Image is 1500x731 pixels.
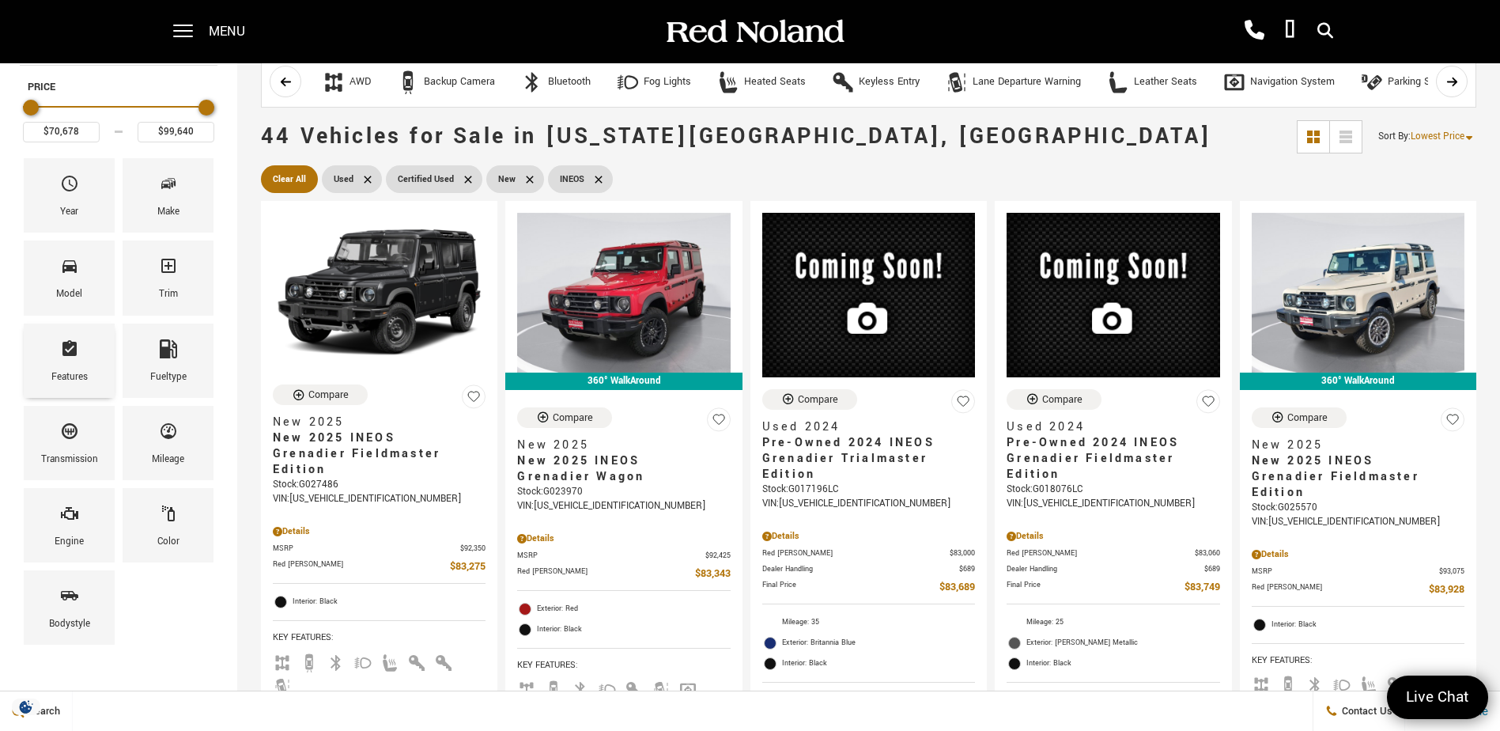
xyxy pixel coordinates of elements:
[1252,652,1464,669] span: Key Features :
[708,66,814,99] button: Heated SeatsHeated Seats
[560,169,584,189] span: INEOS
[571,682,590,694] span: Bluetooth
[293,594,486,610] span: Interior: Black
[716,70,740,94] div: Heated Seats
[1007,563,1203,575] span: Dealer Handling
[517,550,705,562] span: MSRP
[273,559,486,575] a: Red [PERSON_NAME] $83,275
[1360,70,1384,94] div: Parking Sensors / Assist
[334,169,353,189] span: Used
[1026,656,1219,672] span: Interior: Black
[51,369,88,386] div: Features
[616,70,640,94] div: Fog Lights
[1305,677,1324,689] span: Bluetooth
[1252,547,1464,562] div: Pricing Details - New 2025 INEOS Grenadier Fieldmaster Edition With Navigation & 4WD
[1388,75,1500,89] div: Parking Sensors / Assist
[517,566,694,582] span: Red [PERSON_NAME]
[450,559,486,575] span: $83,275
[60,418,79,451] span: Transmission
[123,241,213,315] div: TrimTrim
[123,324,213,398] div: FueltypeFueltype
[663,18,845,46] img: Red Noland Auto Group
[1007,579,1184,596] span: Final Price
[644,75,691,89] div: Fog Lights
[159,252,178,286] span: Trim
[300,655,319,667] span: Backup Camera
[537,601,730,617] span: Exterior: Red
[762,213,975,377] img: 2024 INEOS Grenadier Trialmaster Edition
[762,389,857,410] button: Compare Vehicle
[762,497,975,511] div: VIN: [US_VEHICLE_IDENTIFICATION_NUMBER]
[951,389,975,420] button: Save Vehicle
[8,699,44,715] section: Click to Open Cookie Consent Modal
[273,415,474,430] span: New 2025
[159,335,178,369] span: Fueltype
[517,485,730,499] div: Stock : G023970
[270,66,301,97] button: scroll left
[498,169,516,189] span: New
[950,547,975,559] span: $83,000
[782,635,975,651] span: Exterior: Britannia Blue
[1252,566,1464,578] a: MSRP $93,075
[273,559,450,575] span: Red [PERSON_NAME]
[695,566,731,582] span: $83,343
[322,70,346,94] div: AWD
[1007,547,1219,559] a: Red [PERSON_NAME] $83,060
[822,66,928,99] button: Keyless EntryKeyless Entry
[24,488,115,562] div: EngineEngine
[762,435,963,483] span: Pre-Owned 2024 INEOS Grenadier Trialmaster Edition
[1222,70,1246,94] div: Navigation System
[1106,70,1130,94] div: Leather Seats
[762,563,975,575] a: Dealer Handling $689
[512,66,599,99] button: BluetoothBluetooth
[60,170,79,203] span: Year
[1332,677,1351,689] span: Fog Lights
[1195,547,1220,559] span: $83,060
[157,533,179,551] div: Color
[1007,563,1219,575] a: Dealer Handling $689
[1439,566,1464,578] span: $93,075
[1250,75,1335,89] div: Navigation System
[762,419,975,483] a: Used 2024Pre-Owned 2024 INEOS Grenadier Trialmaster Edition
[261,121,1211,152] span: 44 Vehicles for Sale in [US_STATE][GEOGRAPHIC_DATA], [GEOGRAPHIC_DATA]
[150,369,187,386] div: Fueltype
[273,478,486,492] div: Stock : G027486
[548,75,591,89] div: Bluetooth
[517,437,730,485] a: New 2025New 2025 INEOS Grenadier Wagon
[1252,677,1271,689] span: AWD
[798,392,838,407] div: Compare
[607,66,700,99] button: Fog LightsFog Lights
[1196,389,1220,420] button: Save Vehicle
[517,657,730,674] span: Key Features :
[598,682,617,694] span: Fog Lights
[517,453,718,485] span: New 2025 INEOS Grenadier Wagon
[273,679,292,691] span: Lane Warning
[1007,497,1219,511] div: VIN: [US_VEHICLE_IDENTIFICATION_NUMBER]
[762,547,950,559] span: Red [PERSON_NAME]
[1214,66,1343,99] button: Navigation SystemNavigation System
[762,579,975,596] a: Final Price $83,689
[1279,677,1298,689] span: Backup Camera
[157,203,179,221] div: Make
[859,75,920,89] div: Keyless Entry
[782,656,975,672] span: Interior: Black
[1007,612,1219,633] li: Mileage: 25
[625,682,644,694] span: Keyless Entry
[1387,676,1488,719] a: Live Chat
[424,75,495,89] div: Backup Camera
[1134,75,1197,89] div: Leather Seats
[313,66,380,99] button: AWDAWD
[1398,687,1477,708] span: Live Chat
[1359,677,1378,689] span: Heated Seats
[762,612,975,633] li: Mileage: 35
[23,100,39,116] div: Minimum Price
[1007,419,1207,435] span: Used 2024
[1007,529,1219,544] div: Pricing Details - Pre-Owned 2024 INEOS Grenadier Fieldmaster Edition With Navigation & 4WD
[517,532,730,546] div: Pricing Details - New 2025 INEOS Grenadier Wagon With Navigation & 4WD
[1007,483,1219,497] div: Stock : G018076LC
[1252,407,1347,428] button: Compare Vehicle
[159,418,178,451] span: Mileage
[517,566,730,582] a: Red [PERSON_NAME] $83,343
[152,451,184,468] div: Mileage
[24,158,115,233] div: YearYear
